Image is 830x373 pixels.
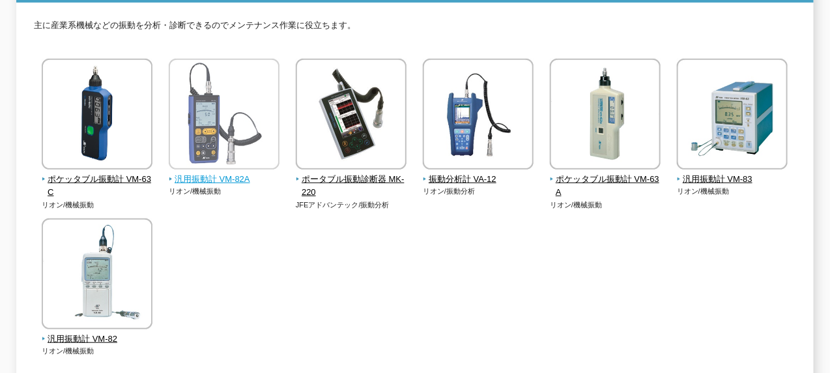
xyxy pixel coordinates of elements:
[296,173,407,200] span: ポータブル振動診断器 MK-220
[42,218,152,333] img: 汎用振動計 VM-82
[677,160,788,186] a: 汎用振動計 VM-83
[423,186,534,197] p: リオン/振動分析
[550,200,661,211] p: リオン/機械振動
[42,320,153,346] a: 汎用振動計 VM-82
[296,59,407,173] img: ポータブル振動診断器 MK-220
[42,59,152,173] img: ポケッタブル振動計 VM-63C
[677,59,788,173] img: 汎用振動計 VM-83
[296,160,407,200] a: ポータブル振動診断器 MK-220
[677,186,788,197] p: リオン/機械振動
[42,173,153,200] span: ポケッタブル振動計 VM-63C
[550,160,661,200] a: ポケッタブル振動計 VM-63A
[423,173,534,186] span: 振動分析計 VA-12
[169,160,280,186] a: 汎用振動計 VM-82A
[42,160,153,200] a: ポケッタブル振動計 VM-63C
[677,173,788,186] span: 汎用振動計 VM-83
[296,200,407,211] p: JFEアドバンテック/振動分析
[423,59,534,173] img: 振動分析計 VA-12
[423,160,534,186] a: 振動分析計 VA-12
[42,333,153,346] span: 汎用振動計 VM-82
[169,59,279,173] img: 汎用振動計 VM-82A
[42,200,153,211] p: リオン/機械振動
[550,173,661,200] span: ポケッタブル振動計 VM-63A
[169,173,280,186] span: 汎用振動計 VM-82A
[42,346,153,357] p: リオン/機械振動
[169,186,280,197] p: リオン/機械振動
[34,19,796,39] p: 主に産業系機械などの振動を分析・診断できるのでメンテナンス作業に役立ちます。
[550,59,661,173] img: ポケッタブル振動計 VM-63A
